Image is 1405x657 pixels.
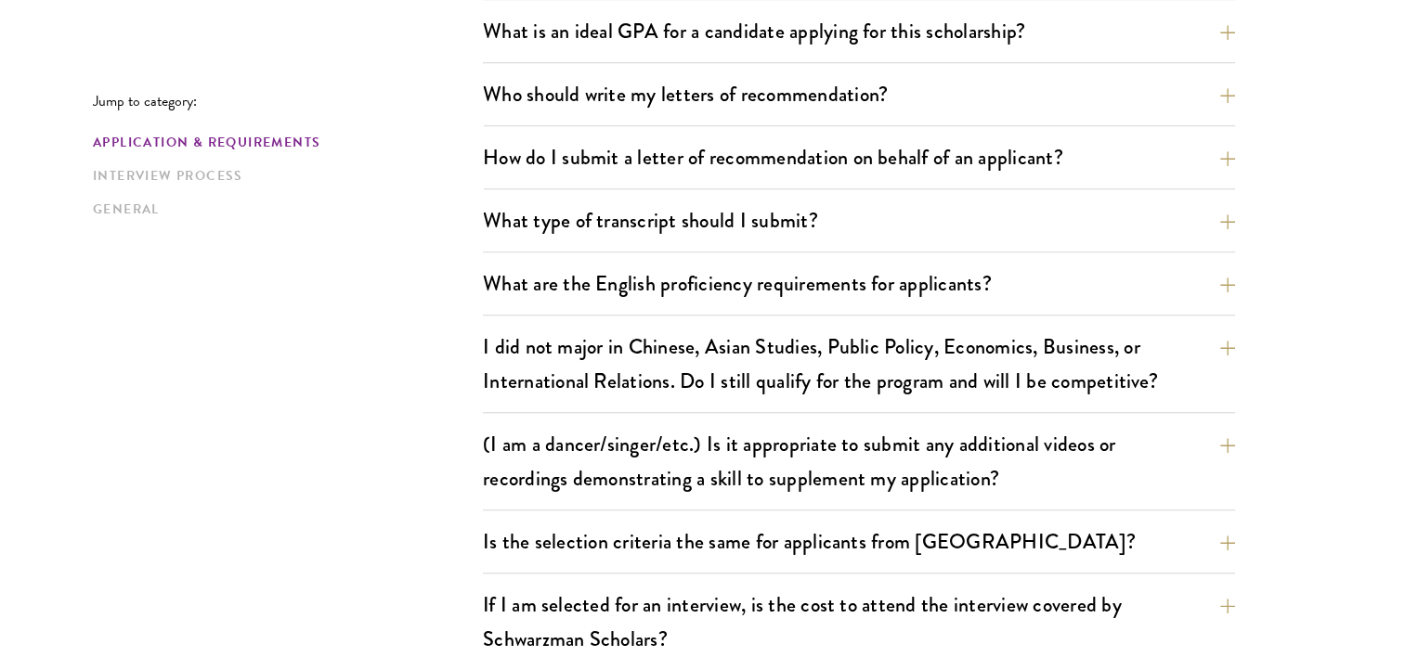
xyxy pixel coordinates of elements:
button: Who should write my letters of recommendation? [483,73,1235,115]
button: Is the selection criteria the same for applicants from [GEOGRAPHIC_DATA]? [483,521,1235,562]
button: (I am a dancer/singer/etc.) Is it appropriate to submit any additional videos or recordings demon... [483,423,1235,499]
button: What are the English proficiency requirements for applicants? [483,263,1235,304]
a: Interview Process [93,166,472,186]
button: What type of transcript should I submit? [483,200,1235,241]
button: What is an ideal GPA for a candidate applying for this scholarship? [483,10,1235,52]
button: I did not major in Chinese, Asian Studies, Public Policy, Economics, Business, or International R... [483,326,1235,402]
a: Application & Requirements [93,133,472,152]
button: How do I submit a letter of recommendation on behalf of an applicant? [483,136,1235,178]
a: General [93,200,472,219]
p: Jump to category: [93,93,483,109]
